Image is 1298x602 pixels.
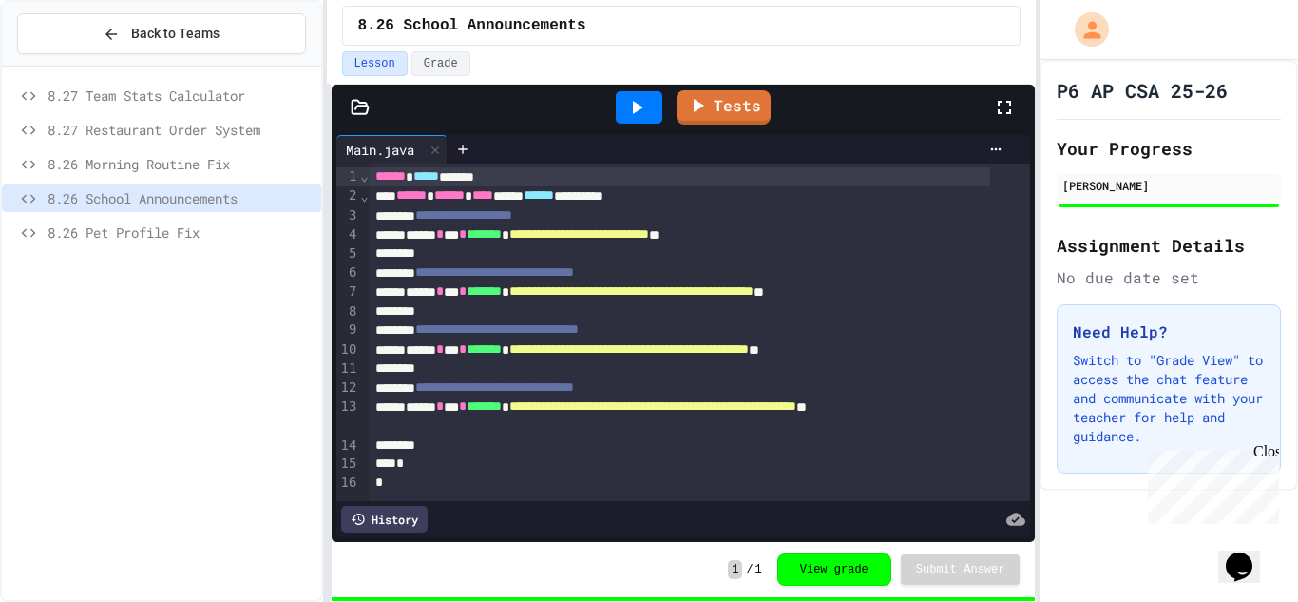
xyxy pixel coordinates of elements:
[341,506,428,533] div: History
[336,379,360,398] div: 12
[48,86,314,106] span: 8.27 Team Stats Calculator
[336,474,360,493] div: 16
[336,167,360,186] div: 1
[48,223,314,243] span: 8.26 Pet Profile Fix
[1057,266,1281,289] div: No due date set
[728,560,742,579] span: 1
[359,168,369,184] span: Fold line
[1055,8,1114,51] div: My Account
[336,398,360,437] div: 13
[336,359,360,379] div: 11
[1057,135,1281,162] h2: Your Progress
[48,120,314,140] span: 8.27 Restaurant Order System
[336,186,360,205] div: 2
[358,14,586,37] span: 8.26 School Announcements
[131,24,220,44] span: Back to Teams
[359,188,369,204] span: Fold line
[411,51,470,76] button: Grade
[1057,77,1228,104] h1: P6 AP CSA 25-26
[777,553,891,586] button: View grade
[48,154,314,174] span: 8.26 Morning Routine Fix
[746,562,753,577] span: /
[1062,177,1275,194] div: [PERSON_NAME]
[336,437,360,456] div: 14
[1218,526,1279,583] iframe: chat widget
[48,188,314,208] span: 8.26 School Announcements
[1073,351,1265,446] p: Switch to "Grade View" to access the chat feature and communicate with your teacher for help and ...
[336,140,424,160] div: Main.java
[1057,232,1281,259] h2: Assignment Details
[336,320,360,340] div: 9
[755,562,762,577] span: 1
[1140,443,1279,524] iframe: chat widget
[336,244,360,263] div: 5
[342,51,408,76] button: Lesson
[1073,320,1265,343] h3: Need Help?
[336,263,360,282] div: 6
[336,302,360,321] div: 8
[8,8,131,121] div: Chat with us now!Close
[336,135,448,164] div: Main.java
[336,206,360,225] div: 3
[17,13,306,54] button: Back to Teams
[901,554,1021,585] button: Submit Answer
[336,455,360,474] div: 15
[336,282,360,301] div: 7
[677,90,771,125] a: Tests
[336,340,360,359] div: 10
[336,225,360,244] div: 4
[916,562,1005,577] span: Submit Answer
